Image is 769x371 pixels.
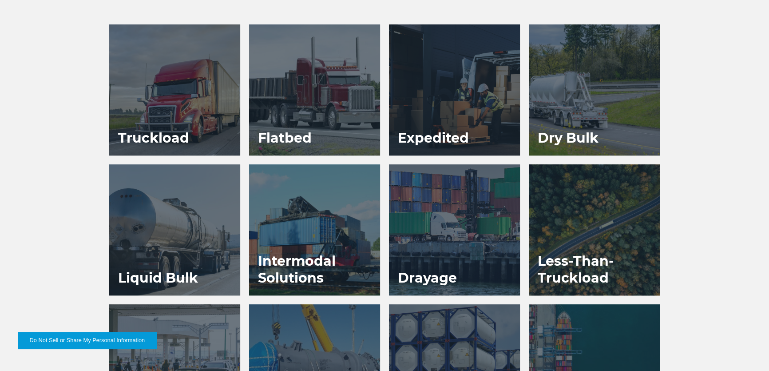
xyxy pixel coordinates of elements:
[529,244,660,295] h3: Less-Than-Truckload
[529,164,660,295] a: Less-Than-Truckload
[389,164,520,295] a: Drayage
[109,164,240,295] a: Liquid Bulk
[109,121,198,156] h3: Truckload
[529,121,607,156] h3: Dry Bulk
[529,24,660,156] a: Dry Bulk
[389,24,520,156] a: Expedited
[18,332,157,349] button: Do Not Sell or Share My Personal Information
[249,164,380,295] a: Intermodal Solutions
[249,244,380,295] h3: Intermodal Solutions
[109,261,207,295] h3: Liquid Bulk
[109,24,240,156] a: Truckload
[389,121,478,156] h3: Expedited
[249,24,380,156] a: Flatbed
[389,261,466,295] h3: Drayage
[249,121,321,156] h3: Flatbed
